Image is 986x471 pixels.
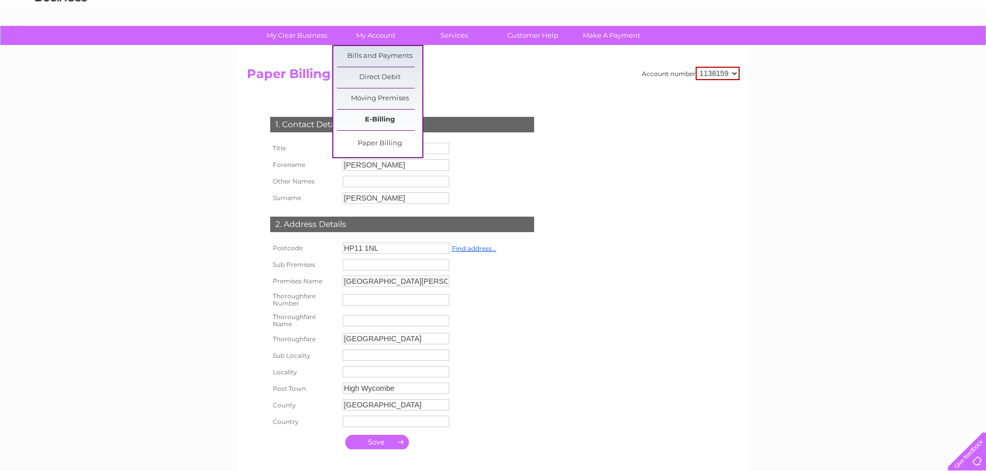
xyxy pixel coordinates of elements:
h2: Paper Billing [247,67,740,86]
th: Premises Name [268,273,340,290]
a: Direct Debit [337,67,422,88]
th: Country [268,413,340,430]
th: Thoroughfare [268,330,340,347]
th: Title [268,140,340,157]
a: Log out [952,44,976,52]
div: 2. Address Details [270,217,534,232]
a: Blog [896,44,911,52]
th: Post Town [268,380,340,397]
a: My Account [333,26,418,45]
div: 1. Contact Details [270,117,534,132]
a: Energy [830,44,852,52]
th: Thoroughfare Name [268,310,340,331]
a: Water [804,44,823,52]
th: County [268,397,340,413]
th: Other Names [268,173,340,190]
th: Surname [268,190,340,206]
a: Find address... [452,245,496,252]
div: Account number [642,67,740,80]
a: Services [411,26,497,45]
a: Contact [917,44,943,52]
a: 0333 014 3131 [791,5,862,18]
th: Forename [268,157,340,173]
th: Locality [268,363,340,380]
a: E-Billing [337,110,422,130]
th: Postcode [268,240,340,256]
a: Bills and Payments [337,46,422,67]
th: Thoroughfare Number [268,290,340,310]
a: Telecoms [859,44,890,52]
input: Submit [345,435,409,449]
a: Customer Help [490,26,576,45]
div: Clear Business is a trading name of Verastar Limited (registered in [GEOGRAPHIC_DATA] No. 3667643... [249,6,738,50]
th: Sub Premises [268,256,340,273]
a: My Clear Business [254,26,340,45]
th: Sub Locality [268,347,340,363]
a: Moving Premises [337,88,422,109]
a: Paper Billing [337,133,422,154]
img: logo.png [35,27,87,58]
a: Make A Payment [569,26,654,45]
